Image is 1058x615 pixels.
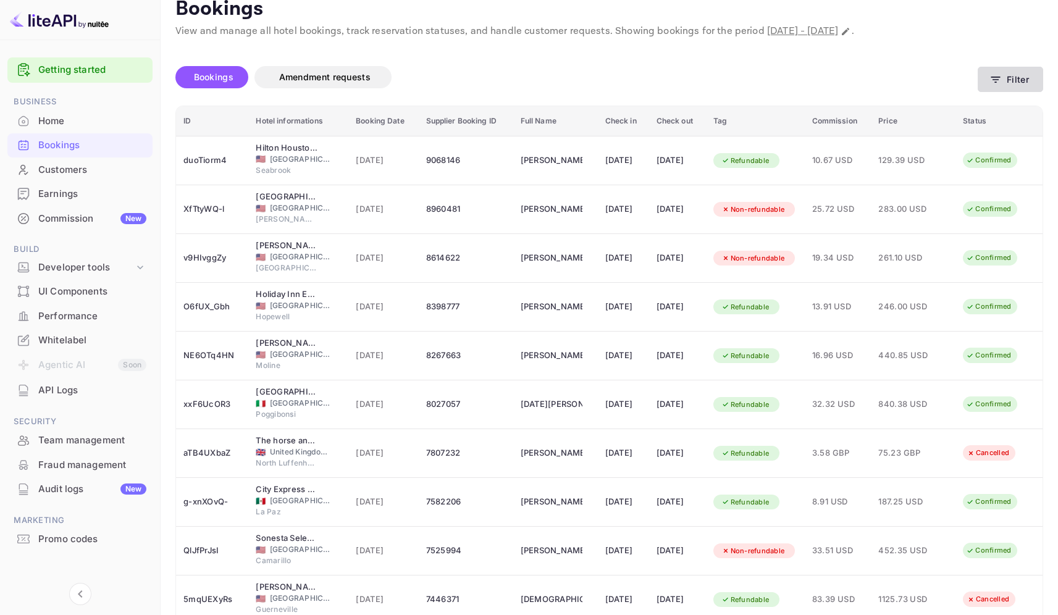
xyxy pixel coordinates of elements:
[270,300,332,311] span: [GEOGRAPHIC_DATA]
[978,67,1043,92] button: Filter
[7,527,153,550] a: Promo codes
[270,495,332,506] span: [GEOGRAPHIC_DATA]
[7,158,153,182] div: Customers
[183,590,241,609] div: 5mqUEXyRs
[7,207,153,231] div: CommissionNew
[958,153,1019,168] div: Confirmed
[713,251,793,266] div: Non-refundable
[7,207,153,230] a: CommissionNew
[812,495,864,509] span: 8.91 USD
[7,453,153,477] div: Fraud management
[356,349,411,362] span: [DATE]
[7,477,153,500] a: Audit logsNew
[426,199,506,219] div: 8960481
[513,106,598,136] th: Full Name
[7,453,153,476] a: Fraud management
[657,346,699,366] div: [DATE]
[657,443,699,463] div: [DATE]
[38,383,146,398] div: API Logs
[958,396,1019,412] div: Confirmed
[767,25,838,38] span: [DATE] - [DATE]
[605,492,642,512] div: [DATE]
[7,527,153,551] div: Promo codes
[878,398,940,411] span: 840.38 USD
[521,541,582,561] div: Gabriel Ruiz
[256,302,266,310] span: United States of America
[812,398,864,411] span: 32.32 USD
[871,106,955,136] th: Price
[7,304,153,328] div: Performance
[183,492,241,512] div: g-xnXOvQ-
[426,248,506,268] div: 8614622
[7,158,153,181] a: Customers
[270,593,332,604] span: [GEOGRAPHIC_DATA]
[256,165,317,176] span: Seabrook
[605,443,642,463] div: [DATE]
[256,253,266,261] span: United States of America
[356,495,411,509] span: [DATE]
[657,590,699,609] div: [DATE]
[38,458,146,472] div: Fraud management
[426,395,506,414] div: 8027057
[270,349,332,360] span: [GEOGRAPHIC_DATA]
[605,248,642,268] div: [DATE]
[7,328,153,353] div: Whitelabel
[248,106,348,136] th: Hotel informations
[256,360,317,371] span: Moline
[7,379,153,401] a: API Logs
[256,204,266,212] span: United States of America
[426,346,506,366] div: 8267663
[7,95,153,109] span: Business
[657,541,699,561] div: [DATE]
[605,297,642,317] div: [DATE]
[183,541,241,561] div: QlJfPrJsI
[7,280,153,304] div: UI Components
[657,297,699,317] div: [DATE]
[7,379,153,403] div: API Logs
[38,114,146,128] div: Home
[713,299,778,315] div: Refundable
[356,544,411,558] span: [DATE]
[38,187,146,201] div: Earnings
[605,151,642,170] div: [DATE]
[256,311,317,322] span: Hopewell
[356,251,411,265] span: [DATE]
[176,106,248,136] th: ID
[7,328,153,351] a: Whitelabel
[183,151,241,170] div: duoTiorm4
[256,448,266,456] span: United Kingdom of Great Britain and Northern Ireland
[812,446,864,460] span: 3.58 GBP
[649,106,706,136] th: Check out
[256,214,317,225] span: [PERSON_NAME][GEOGRAPHIC_DATA]
[256,581,317,593] div: Dawn Ranch
[426,541,506,561] div: 7525994
[878,593,940,606] span: 1125.73 USD
[7,280,153,303] a: UI Components
[7,182,153,206] div: Earnings
[256,262,317,274] span: [GEOGRAPHIC_DATA]
[426,590,506,609] div: 7446371
[256,288,317,301] div: Holiday Inn Express Hopewell - Fort Lee Area, an IHG Hotel
[183,297,241,317] div: O6fUX_Gbh
[279,72,371,82] span: Amendment requests
[175,24,1043,39] p: View and manage all hotel bookings, track reservation statuses, and handle customer requests. Sho...
[38,138,146,153] div: Bookings
[878,154,940,167] span: 129.39 USD
[878,446,940,460] span: 75.23 GBP
[521,590,582,609] div: Christian Ruiz
[183,346,241,366] div: NE6OTq4HN
[812,593,864,606] span: 83.39 USD
[713,348,778,364] div: Refundable
[256,400,266,408] span: Italy
[657,395,699,414] div: [DATE]
[521,395,582,414] div: Noel Ruiz
[256,435,317,447] div: The horse and panniers guest house.
[183,248,241,268] div: v9HIvggZy
[270,398,332,409] span: [GEOGRAPHIC_DATA]
[7,257,153,278] div: Developer tools
[605,541,642,561] div: [DATE]
[7,133,153,157] div: Bookings
[38,433,146,448] div: Team management
[812,203,864,216] span: 25.72 USD
[955,106,1043,136] th: Status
